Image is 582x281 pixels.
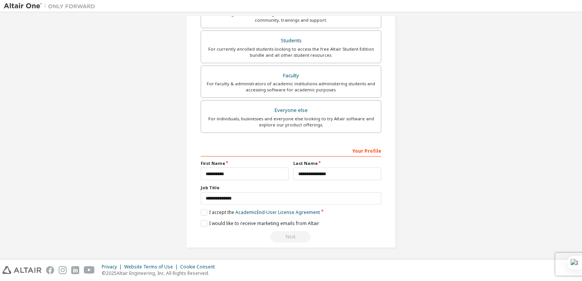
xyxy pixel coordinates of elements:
div: Students [206,35,376,46]
img: linkedin.svg [71,266,79,274]
img: altair_logo.svg [2,266,42,274]
div: Read and acccept EULA to continue [201,231,381,243]
div: Everyone else [206,105,376,116]
div: Cookie Consent [180,264,219,270]
img: Altair One [4,2,99,10]
div: Website Terms of Use [124,264,180,270]
a: Academic End-User License Agreement [235,209,320,216]
label: Job Title [201,185,381,191]
img: facebook.svg [46,266,54,274]
p: © 2025 Altair Engineering, Inc. All Rights Reserved. [102,270,219,276]
div: For faculty & administrators of academic institutions administering students and accessing softwa... [206,81,376,93]
div: Privacy [102,264,124,270]
div: Faculty [206,70,376,81]
label: I accept the [201,209,320,216]
label: Last Name [293,160,381,166]
label: First Name [201,160,289,166]
div: For existing customers looking to access software downloads, HPC resources, community, trainings ... [206,11,376,23]
img: instagram.svg [59,266,67,274]
div: Your Profile [201,144,381,156]
div: For currently enrolled students looking to access the free Altair Student Edition bundle and all ... [206,46,376,58]
img: youtube.svg [84,266,95,274]
div: For individuals, businesses and everyone else looking to try Altair software and explore our prod... [206,116,376,128]
label: I would like to receive marketing emails from Altair [201,220,319,227]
